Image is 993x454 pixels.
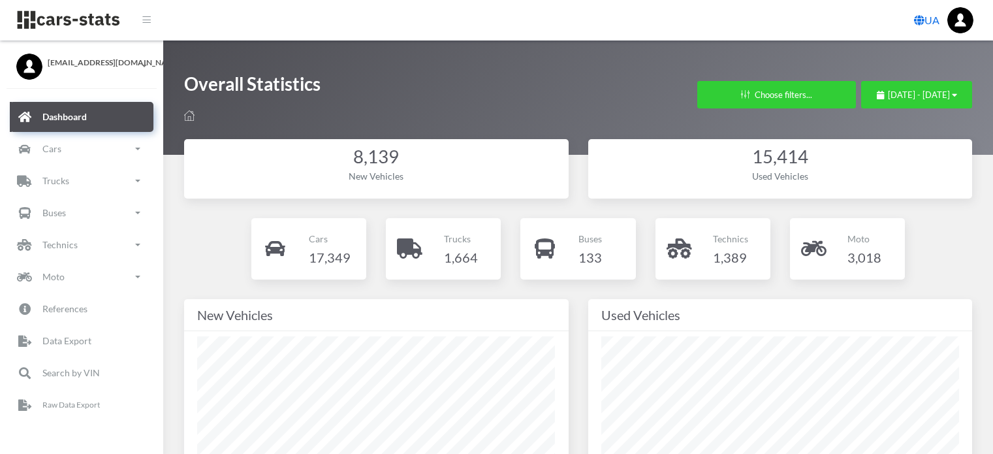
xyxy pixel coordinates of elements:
[42,108,87,125] p: Dashboard
[309,231,351,247] p: Cars
[42,332,91,349] p: Data Export
[197,304,556,325] div: New Vehicles
[909,7,945,33] a: UA
[42,204,66,221] p: Buses
[601,144,960,170] div: 15,414
[578,247,602,268] h4: 133
[10,166,153,196] a: Trucks
[10,390,153,420] a: Raw Data Export
[10,358,153,388] a: Search by VIN
[16,54,147,69] a: [EMAIL_ADDRESS][DOMAIN_NAME]
[42,268,65,285] p: Moto
[10,326,153,356] a: Data Export
[10,102,153,132] a: Dashboard
[10,262,153,292] a: Moto
[42,236,78,253] p: Technics
[48,57,147,69] span: [EMAIL_ADDRESS][DOMAIN_NAME]
[578,231,602,247] p: Buses
[444,231,478,247] p: Trucks
[10,294,153,324] a: References
[601,169,960,183] div: Used Vehicles
[197,169,556,183] div: New Vehicles
[184,72,321,103] h1: Overall Statistics
[861,81,972,108] button: [DATE] - [DATE]
[42,398,100,412] p: Raw Data Export
[697,81,856,108] button: Choose filters...
[444,247,478,268] h4: 1,664
[947,7,973,33] img: ...
[10,198,153,228] a: Buses
[713,247,748,268] h4: 1,389
[888,89,950,100] span: [DATE] - [DATE]
[309,247,351,268] h4: 17,349
[197,144,556,170] div: 8,139
[601,304,960,325] div: Used Vehicles
[847,247,881,268] h4: 3,018
[42,172,69,189] p: Trucks
[42,140,61,157] p: Cars
[713,231,748,247] p: Technics
[10,230,153,260] a: Technics
[847,231,881,247] p: Moto
[16,10,121,30] img: navbar brand
[42,365,100,381] p: Search by VIN
[42,300,87,317] p: References
[10,134,153,164] a: Cars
